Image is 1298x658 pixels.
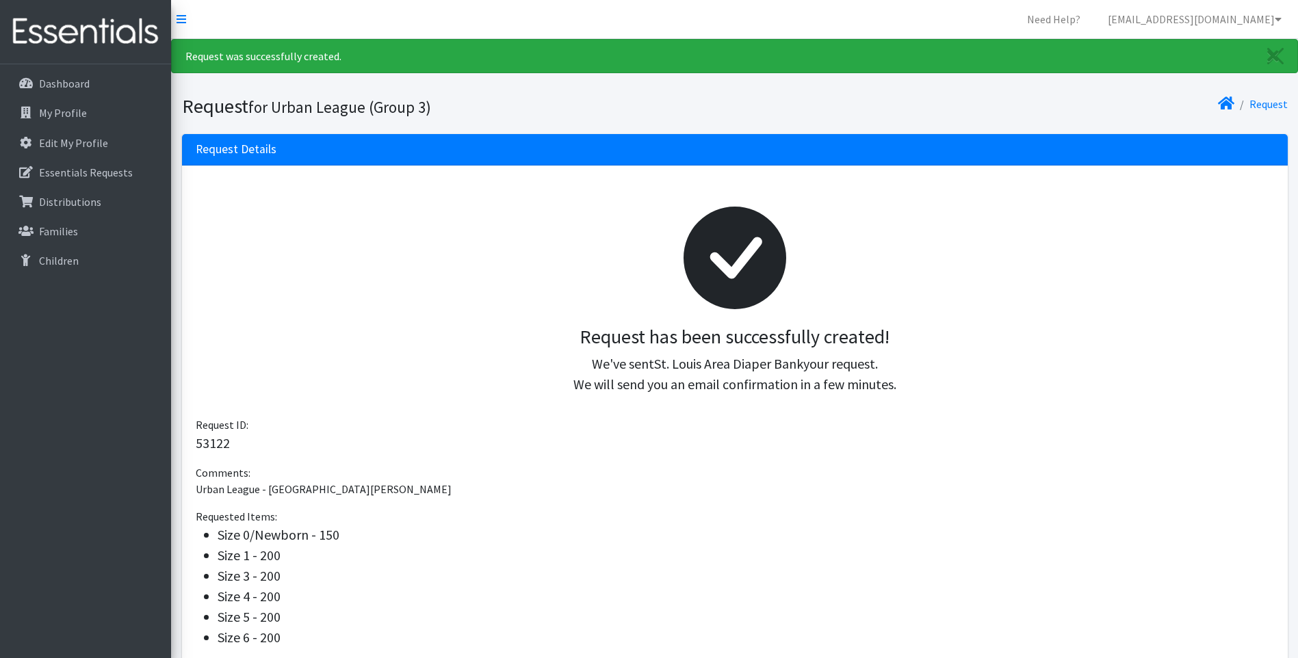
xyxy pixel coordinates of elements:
h1: Request [182,94,730,118]
div: Request was successfully created. [171,39,1298,73]
p: My Profile [39,106,87,120]
a: Dashboard [5,70,166,97]
span: St. Louis Area Diaper Bank [654,355,803,372]
li: Size 0/Newborn - 150 [218,525,1274,545]
a: Families [5,218,166,245]
p: Distributions [39,195,101,209]
a: Request [1249,97,1288,111]
li: Size 3 - 200 [218,566,1274,586]
p: Children [39,254,79,267]
a: Essentials Requests [5,159,166,186]
h3: Request Details [196,142,276,157]
img: HumanEssentials [5,9,166,55]
small: for Urban League (Group 3) [248,97,431,117]
span: Request ID: [196,418,248,432]
p: Dashboard [39,77,90,90]
li: Size 5 - 200 [218,607,1274,627]
li: Size 4 - 200 [218,586,1274,607]
a: Need Help? [1016,5,1091,33]
p: We've sent your request. We will send you an email confirmation in a few minutes. [207,354,1263,395]
a: Distributions [5,188,166,215]
a: [EMAIL_ADDRESS][DOMAIN_NAME] [1097,5,1293,33]
p: 53122 [196,433,1274,453]
a: Close [1254,40,1297,73]
p: Families [39,224,78,238]
a: My Profile [5,99,166,127]
p: Edit My Profile [39,136,108,150]
span: Requested Items: [196,510,277,523]
span: Comments: [196,466,250,479]
li: Size 1 - 200 [218,545,1274,566]
p: Essentials Requests [39,166,133,179]
h3: Request has been successfully created! [207,326,1263,349]
p: Urban League - [GEOGRAPHIC_DATA][PERSON_NAME] [196,481,1274,497]
li: Size 6 - 200 [218,627,1274,648]
a: Children [5,247,166,274]
a: Edit My Profile [5,129,166,157]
